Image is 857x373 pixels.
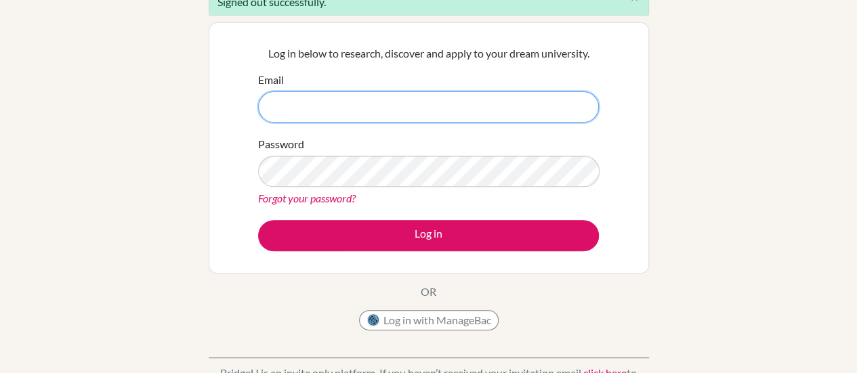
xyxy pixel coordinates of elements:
[421,284,436,300] p: OR
[258,136,304,152] label: Password
[258,192,356,204] a: Forgot your password?
[258,220,599,251] button: Log in
[258,72,284,88] label: Email
[258,45,599,62] p: Log in below to research, discover and apply to your dream university.
[359,310,499,330] button: Log in with ManageBac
